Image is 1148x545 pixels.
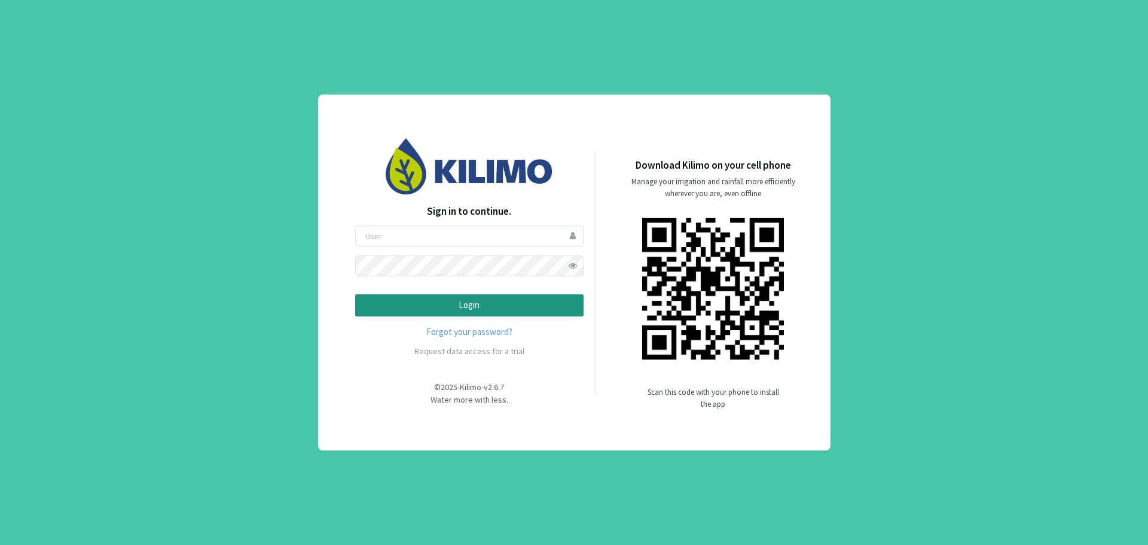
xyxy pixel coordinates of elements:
[355,294,584,316] button: Login
[434,382,441,392] span: ©
[648,386,779,410] p: Scan this code with your phone to install the app
[414,346,524,357] a: Request data access for a trial
[460,382,481,392] span: Kilimo
[355,204,584,220] p: Sign in to continue.
[386,138,553,194] img: Image
[365,299,573,312] p: Login
[621,176,805,200] p: Manage your irrigation and rainfall more efficiently wherever you are, even offline
[457,382,460,392] span: -
[642,218,784,360] img: qr code
[636,158,791,173] p: Download Kilimo on your cell phone
[481,382,484,392] span: -
[355,226,584,246] input: User
[441,382,457,392] span: 2025
[484,382,504,392] span: v2.6.7
[430,394,508,405] span: Water more with less.
[355,325,584,339] a: Forgot your password?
